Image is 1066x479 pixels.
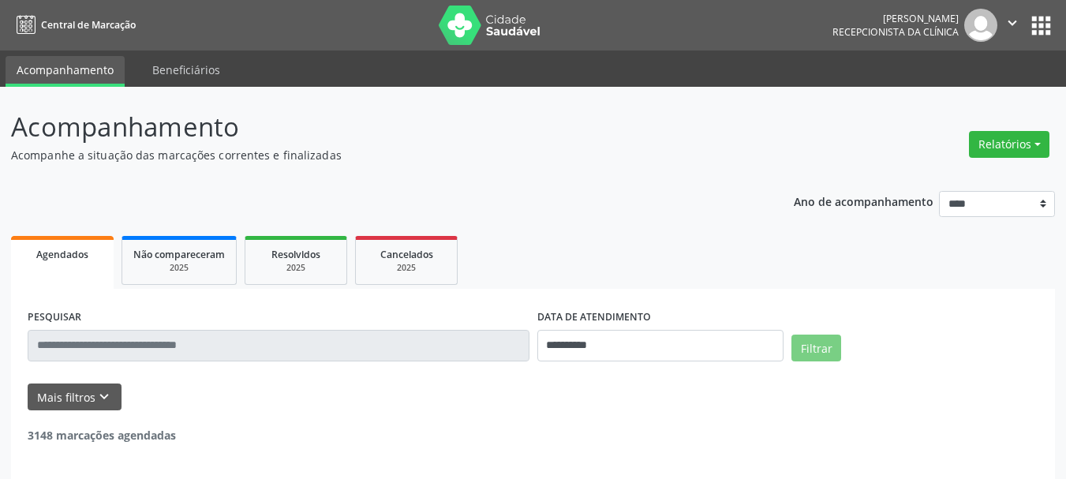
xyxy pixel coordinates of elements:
span: Agendados [36,248,88,261]
a: Acompanhamento [6,56,125,87]
a: Central de Marcação [11,12,136,38]
p: Acompanhe a situação das marcações correntes e finalizadas [11,147,742,163]
p: Acompanhamento [11,107,742,147]
i: keyboard_arrow_down [95,388,113,406]
button: Relatórios [969,131,1049,158]
div: 2025 [256,262,335,274]
img: img [964,9,997,42]
label: PESQUISAR [28,305,81,330]
button: Mais filtroskeyboard_arrow_down [28,384,122,411]
span: Resolvidos [271,248,320,261]
span: Recepcionista da clínica [832,25,959,39]
button:  [997,9,1027,42]
label: DATA DE ATENDIMENTO [537,305,651,330]
span: Cancelados [380,248,433,261]
i:  [1004,14,1021,32]
a: Beneficiários [141,56,231,84]
span: Central de Marcação [41,18,136,32]
div: 2025 [133,262,225,274]
span: Não compareceram [133,248,225,261]
button: apps [1027,12,1055,39]
strong: 3148 marcações agendadas [28,428,176,443]
div: [PERSON_NAME] [832,12,959,25]
button: Filtrar [791,335,841,361]
div: 2025 [367,262,446,274]
p: Ano de acompanhamento [794,191,933,211]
